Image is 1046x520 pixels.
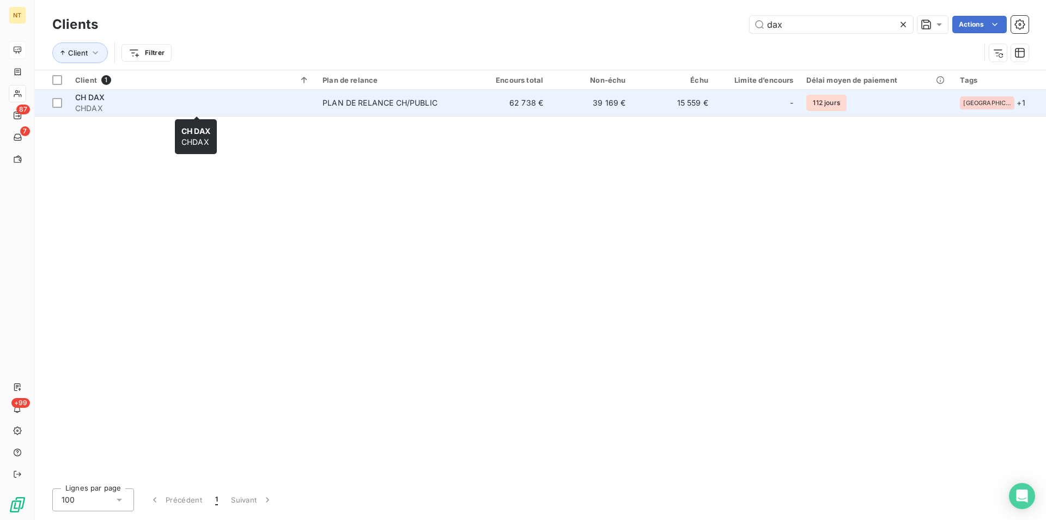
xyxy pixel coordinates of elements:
span: +99 [11,398,30,408]
span: CHDAX [75,103,309,114]
div: Non-échu [556,76,625,84]
span: 7 [20,126,30,136]
div: Encours total [474,76,543,84]
img: Logo LeanPay [9,496,26,513]
span: + 1 [1017,97,1025,108]
div: Tags [960,76,1039,84]
button: Suivant [224,488,279,511]
span: 1 [215,494,218,505]
div: Échu [639,76,708,84]
span: Client [68,48,88,57]
td: 15 559 € [633,90,715,116]
button: Précédent [143,488,209,511]
span: 112 jours [806,95,846,111]
button: Actions [952,16,1007,33]
span: 100 [62,494,75,505]
span: - [790,97,793,108]
td: 39 169 € [550,90,632,116]
span: CH DAX [181,126,210,136]
h3: Clients [52,15,98,34]
div: Plan de relance [323,76,461,84]
span: CHDAX [181,126,210,146]
span: CH DAX [75,93,105,102]
input: Rechercher [750,16,913,33]
td: 62 738 € [467,90,550,116]
div: Open Intercom Messenger [1009,483,1035,509]
div: NT [9,7,26,24]
a: 87 [9,107,26,124]
div: Limite d’encours [721,76,794,84]
button: Client [52,42,108,63]
button: Filtrer [121,44,172,62]
button: 1 [209,488,224,511]
span: 1 [101,75,111,85]
span: 87 [16,105,30,114]
a: 7 [9,129,26,146]
span: [GEOGRAPHIC_DATA] [963,100,1011,106]
span: Client [75,76,97,84]
div: PLAN DE RELANCE CH/PUBLIC [323,97,437,108]
div: Délai moyen de paiement [806,76,947,84]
